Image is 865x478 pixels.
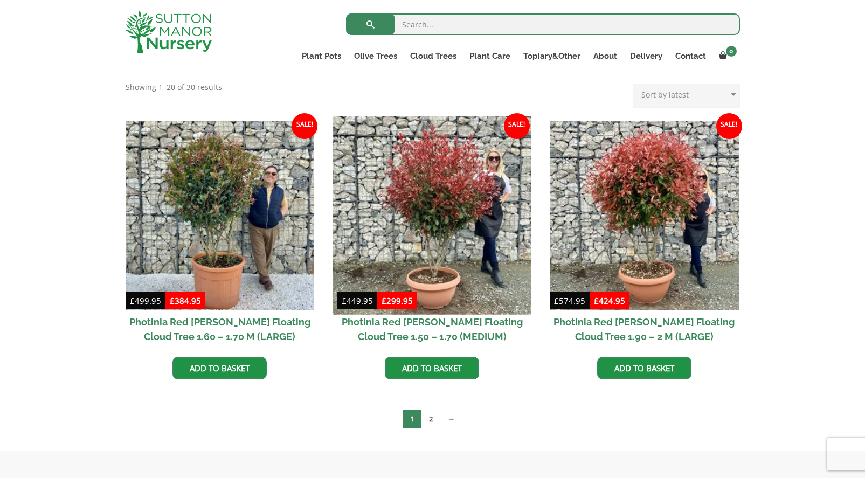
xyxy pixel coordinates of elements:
[126,310,315,349] h2: Photinia Red [PERSON_NAME] Floating Cloud Tree 1.60 – 1.70 M (LARGE)
[126,410,740,432] nav: Product Pagination
[126,81,222,94] p: Showing 1–20 of 30 results
[348,49,404,64] a: Olive Trees
[421,410,440,428] a: Page 2
[554,295,585,306] bdi: 574.95
[712,49,740,64] a: 0
[333,116,531,314] img: Photinia Red Robin Floating Cloud Tree 1.50 - 1.70 (MEDIUM)
[295,49,348,64] a: Plant Pots
[587,49,624,64] a: About
[170,295,175,306] span: £
[172,357,267,379] a: Add to basket: “Photinia Red Robin Floating Cloud Tree 1.60 - 1.70 M (LARGE)”
[440,410,462,428] a: →
[554,295,559,306] span: £
[337,310,527,349] h2: Photinia Red [PERSON_NAME] Floating Cloud Tree 1.50 – 1.70 (MEDIUM)
[550,121,739,310] img: Photinia Red Robin Floating Cloud Tree 1.90 - 2 M (LARGE)
[624,49,669,64] a: Delivery
[463,49,517,64] a: Plant Care
[517,49,587,64] a: Topiary&Other
[633,81,740,108] select: Shop order
[382,295,413,306] bdi: 299.95
[594,295,625,306] bdi: 424.95
[130,295,161,306] bdi: 499.95
[342,295,347,306] span: £
[385,357,479,379] a: Add to basket: “Photinia Red Robin Floating Cloud Tree 1.50 - 1.70 (MEDIUM)”
[404,49,463,64] a: Cloud Trees
[130,295,135,306] span: £
[504,113,530,139] span: Sale!
[716,113,742,139] span: Sale!
[337,121,527,349] a: Sale! Photinia Red [PERSON_NAME] Floating Cloud Tree 1.50 – 1.70 (MEDIUM)
[170,295,201,306] bdi: 384.95
[126,11,212,53] img: logo
[550,310,739,349] h2: Photinia Red [PERSON_NAME] Floating Cloud Tree 1.90 – 2 M (LARGE)
[597,357,691,379] a: Add to basket: “Photinia Red Robin Floating Cloud Tree 1.90 - 2 M (LARGE)”
[292,113,317,139] span: Sale!
[382,295,386,306] span: £
[126,121,315,349] a: Sale! Photinia Red [PERSON_NAME] Floating Cloud Tree 1.60 – 1.70 M (LARGE)
[594,295,599,306] span: £
[403,410,421,428] span: Page 1
[726,46,737,57] span: 0
[669,49,712,64] a: Contact
[126,121,315,310] img: Photinia Red Robin Floating Cloud Tree 1.60 - 1.70 M (LARGE)
[342,295,373,306] bdi: 449.95
[346,13,740,35] input: Search...
[550,121,739,349] a: Sale! Photinia Red [PERSON_NAME] Floating Cloud Tree 1.90 – 2 M (LARGE)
